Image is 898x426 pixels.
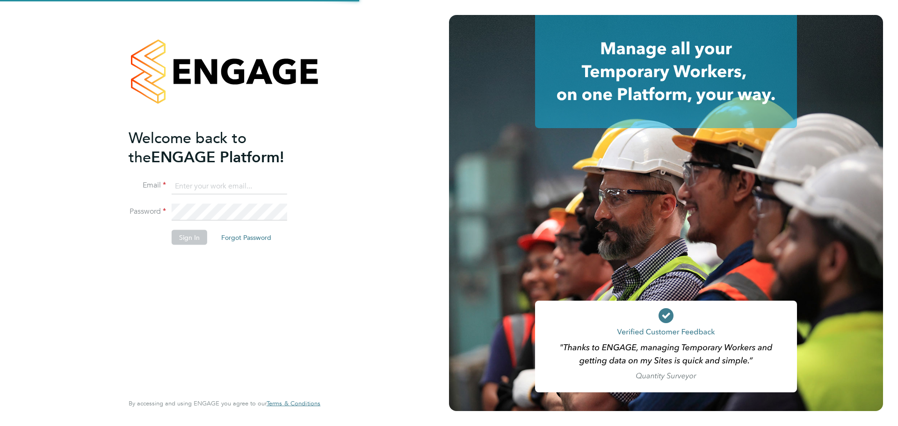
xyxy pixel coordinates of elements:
span: By accessing and using ENGAGE you agree to our [129,399,320,407]
span: Terms & Conditions [267,399,320,407]
span: Welcome back to the [129,129,246,166]
label: Email [129,181,166,190]
h2: ENGAGE Platform! [129,128,311,166]
a: Terms & Conditions [267,400,320,407]
button: Forgot Password [214,230,279,245]
input: Enter your work email... [172,178,287,195]
button: Sign In [172,230,207,245]
label: Password [129,207,166,217]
